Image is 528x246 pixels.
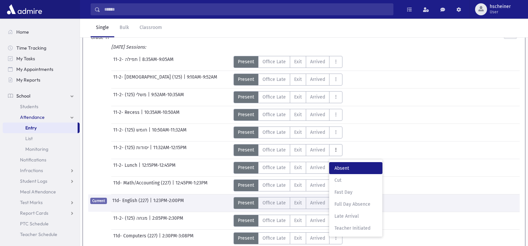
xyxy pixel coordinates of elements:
span: 11:32AM-12:15PM [153,144,187,156]
span: Office Late [263,146,286,153]
span: Office Late [263,199,286,206]
span: Office Late [263,129,286,136]
span: 10:50AM-11:32AM [152,126,187,138]
span: 11d- English (227) [112,197,150,209]
span: Exit [294,58,302,65]
span: Office Late [263,94,286,101]
span: 12:45PM-1:23PM [176,179,208,191]
span: Present [238,129,254,136]
span: Teacher Initiated [334,225,377,232]
span: Present [238,164,254,171]
span: Office Late [263,182,286,189]
span: | [150,144,153,156]
a: Attendance [3,112,80,123]
input: Search [100,3,393,15]
span: 12:15PM-12:45PM [142,162,176,174]
span: Exit [294,182,302,189]
span: Arrived [310,164,325,171]
span: | [149,215,152,227]
span: Full Day Absence [334,201,377,208]
a: Notifications [3,154,80,165]
span: Arrived [310,94,325,101]
span: Office Late [263,217,286,224]
span: Time Tracking [16,45,46,51]
span: My Appointments [16,66,53,72]
a: Entry [3,123,78,133]
span: Current [90,198,107,204]
span: Cut [334,177,377,184]
span: Exit [294,164,302,171]
span: 11-2- מנחה (125) [113,215,149,227]
span: 11d- Computers (227) [113,232,159,244]
span: Present [238,94,254,101]
span: | [149,126,152,138]
span: 10:35AM-10:50AM [144,109,180,121]
span: Fast Day [334,189,377,196]
span: Office Late [263,58,286,65]
span: 11-2- תפילה [113,56,139,68]
span: Arrived [310,58,325,65]
span: hscheiner [490,4,511,9]
a: My Appointments [3,64,80,75]
span: Office Late [263,111,286,118]
a: School [3,91,80,101]
span: | [159,232,162,244]
span: 11-2- Lunch [113,162,139,174]
span: Exit [294,199,302,206]
div: AttTypes [234,109,342,121]
span: 9:10AM-9:52AM [187,74,217,86]
span: 8:35AM-9:05AM [142,56,174,68]
div: AttTypes [234,126,342,138]
span: List [25,135,33,141]
span: Monitoring [25,146,48,152]
span: Arrived [310,129,325,136]
span: Arrived [310,76,325,83]
span: | [141,109,144,121]
span: Present [238,76,254,83]
span: Arrived [310,217,325,224]
span: Exit [294,111,302,118]
a: List [3,133,80,144]
span: Present [238,217,254,224]
span: Arrived [310,182,325,189]
span: 11-2- חומש (125) [113,126,149,138]
div: AttTypes [234,197,342,209]
span: Home [16,29,29,35]
a: Bulk [114,19,134,37]
span: 2:05PM-2:30PM [152,215,183,227]
span: 9:52AM-10:35AM [151,91,184,103]
a: Time Tracking [3,43,80,53]
span: Exit [294,146,302,153]
a: My Tasks [3,53,80,64]
div: AttTypes [234,232,342,244]
div: AttTypes [234,74,342,86]
div: AttTypes [234,144,342,156]
span: Arrived [310,199,325,206]
a: Student Logs [3,176,80,186]
span: Student Logs [20,178,47,184]
span: | [150,197,153,209]
span: Meal Attendance [20,189,56,195]
a: Students [3,101,80,112]
span: School [16,93,30,99]
div: AttTypes [234,162,342,174]
a: Monitoring [3,144,80,154]
span: Exit [294,129,302,136]
span: 2:30PM-3:08PM [162,232,194,244]
span: 11-2- יסודות (125) [113,144,150,156]
a: Test Marks [3,197,80,208]
span: User [490,9,511,15]
span: Absent [334,165,377,172]
span: Office Late [263,76,286,83]
span: Office Late [263,235,286,242]
span: | [148,91,151,103]
span: Students [20,104,38,110]
a: Meal Attendance [3,186,80,197]
span: 11d- Math/Accounting (227) [113,179,172,191]
a: PTC Schedule [3,218,80,229]
div: AttTypes [234,179,342,191]
span: Present [238,58,254,65]
div: AttTypes [234,91,342,103]
span: Present [238,182,254,189]
a: Single [91,19,114,37]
